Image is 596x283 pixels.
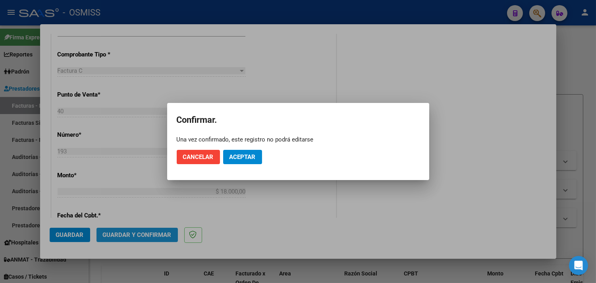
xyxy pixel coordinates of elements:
span: Aceptar [230,153,256,161]
span: Cancelar [183,153,214,161]
div: Open Intercom Messenger [569,256,588,275]
button: Cancelar [177,150,220,164]
div: Una vez confirmado, este registro no podrá editarse [177,136,420,143]
button: Aceptar [223,150,262,164]
h2: Confirmar. [177,112,420,128]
